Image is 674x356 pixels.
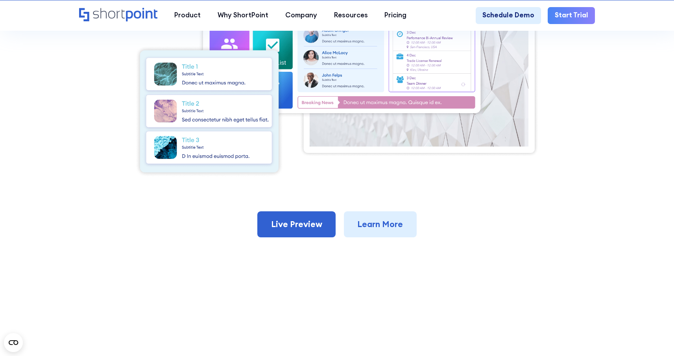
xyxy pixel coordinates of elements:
[174,10,201,21] div: Product
[4,333,23,352] button: Open CMP widget
[257,211,336,237] a: Live Preview
[277,7,325,24] a: Company
[532,265,674,356] iframe: Chat Widget
[218,10,268,21] div: Why ShortPoint
[376,7,415,24] a: Pricing
[79,8,157,22] a: Home
[325,7,376,24] a: Resources
[548,7,595,24] a: Start Trial
[285,10,317,21] div: Company
[344,211,417,237] a: Learn More
[209,7,277,24] a: Why ShortPoint
[334,10,368,21] div: Resources
[166,7,209,24] a: Product
[384,10,406,21] div: Pricing
[476,7,541,24] a: Schedule Demo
